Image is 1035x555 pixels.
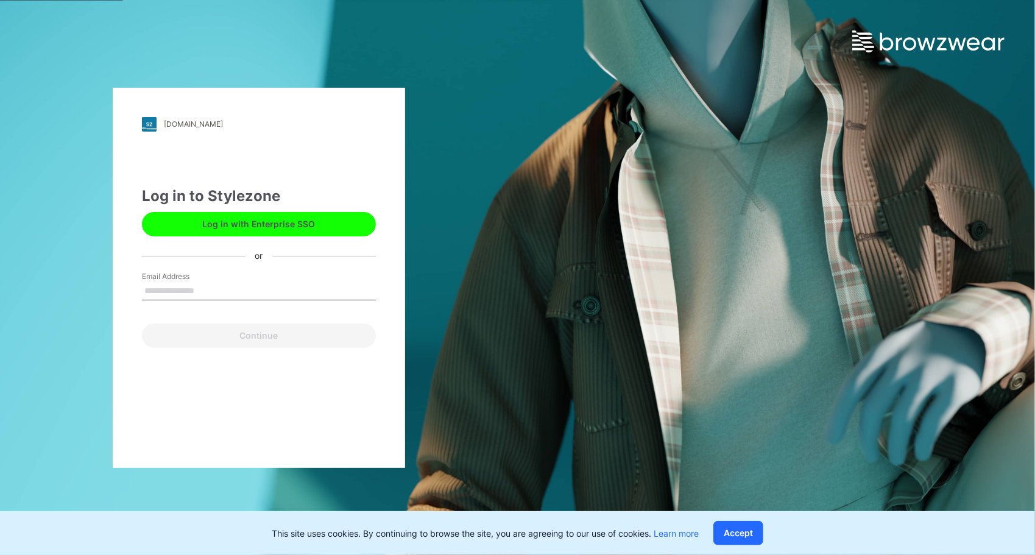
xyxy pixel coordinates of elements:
button: Accept [713,521,763,545]
a: [DOMAIN_NAME] [142,117,376,132]
img: browzwear-logo.e42bd6dac1945053ebaf764b6aa21510.svg [852,30,1005,52]
div: or [245,250,272,263]
button: Log in with Enterprise SSO [142,212,376,236]
div: Log in to Stylezone [142,185,376,207]
div: [DOMAIN_NAME] [164,119,223,129]
label: Email Address [142,271,227,282]
p: This site uses cookies. By continuing to browse the site, you are agreeing to our use of cookies. [272,527,699,540]
img: stylezone-logo.562084cfcfab977791bfbf7441f1a819.svg [142,117,157,132]
a: Learn more [654,528,699,539]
